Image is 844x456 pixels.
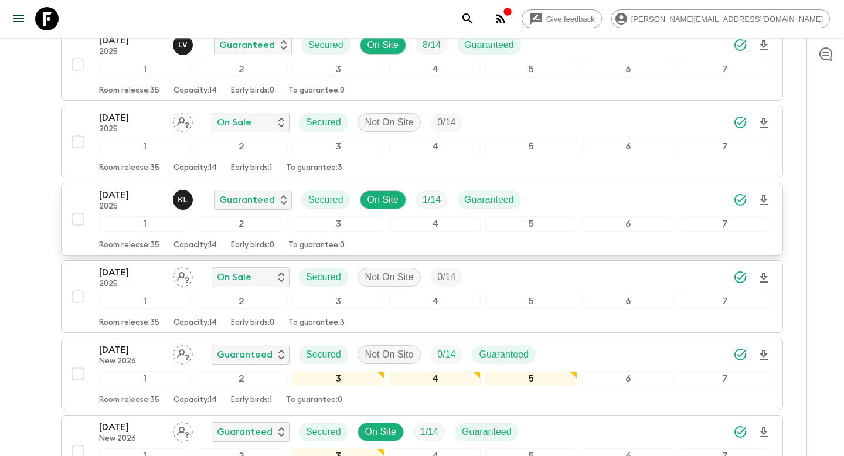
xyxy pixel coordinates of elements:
[231,86,274,96] p: Early birds: 0
[679,139,771,154] div: 7
[299,423,348,441] div: Secured
[173,426,193,435] span: Assign pack leader
[99,294,191,309] div: 1
[288,86,345,96] p: To guarantee: 0
[365,270,414,284] p: Not On Site
[173,193,195,203] span: Karen Leiva
[61,106,783,178] button: [DATE]2025Assign pack leaderOn SaleSecuredNot On SiteTrip Fill1234567Room release:35Capacity:14Ea...
[485,294,577,309] div: 5
[733,425,747,439] svg: Synced Successfully
[99,434,164,444] p: New 2026
[306,270,341,284] p: Secured
[299,268,348,287] div: Secured
[757,271,771,285] svg: Download Onboarding
[99,241,159,250] p: Room release: 35
[173,396,217,405] p: Capacity: 14
[365,425,396,439] p: On Site
[358,345,421,364] div: Not On Site
[219,38,275,52] p: Guaranteed
[430,345,462,364] div: Trip Fill
[456,7,479,30] button: search adventures
[437,270,455,284] p: 0 / 14
[217,115,251,130] p: On Sale
[306,425,341,439] p: Secured
[430,268,462,287] div: Trip Fill
[173,39,195,48] span: Lucas Valentim
[292,216,384,232] div: 3
[286,396,342,405] p: To guarantee: 0
[173,271,193,280] span: Assign pack leader
[99,33,164,47] p: [DATE]
[99,139,191,154] div: 1
[485,139,577,154] div: 5
[7,7,30,30] button: menu
[99,47,164,57] p: 2025
[286,164,342,173] p: To guarantee: 3
[173,318,217,328] p: Capacity: 14
[389,216,481,232] div: 4
[306,115,341,130] p: Secured
[416,36,448,55] div: Trip Fill
[99,396,159,405] p: Room release: 35
[292,294,384,309] div: 3
[757,116,771,130] svg: Download Onboarding
[437,348,455,362] p: 0 / 14
[367,193,399,207] p: On Site
[99,318,159,328] p: Room release: 35
[231,318,274,328] p: Early birds: 0
[625,15,829,23] span: [PERSON_NAME][EMAIL_ADDRESS][DOMAIN_NAME]
[679,216,771,232] div: 7
[485,216,577,232] div: 5
[423,193,441,207] p: 1 / 14
[292,139,384,154] div: 3
[733,38,747,52] svg: Synced Successfully
[367,38,399,52] p: On Site
[485,371,577,386] div: 5
[231,164,272,173] p: Early birds: 1
[757,193,771,207] svg: Download Onboarding
[173,190,195,210] button: KL
[217,270,251,284] p: On Sale
[679,62,771,77] div: 7
[582,139,674,154] div: 6
[288,241,345,250] p: To guarantee: 0
[61,260,783,333] button: [DATE]2025Assign pack leaderOn SaleSecuredNot On SiteTrip Fill1234567Room release:35Capacity:14Ea...
[299,113,348,132] div: Secured
[99,420,164,434] p: [DATE]
[61,28,783,101] button: [DATE]2025Lucas ValentimGuaranteedSecuredOn SiteTrip FillGuaranteed1234567Room release:35Capacity...
[99,125,164,134] p: 2025
[485,62,577,77] div: 5
[299,345,348,364] div: Secured
[99,266,164,280] p: [DATE]
[358,268,421,287] div: Not On Site
[733,115,747,130] svg: Synced Successfully
[308,38,343,52] p: Secured
[389,62,481,77] div: 4
[413,423,445,441] div: Trip Fill
[679,294,771,309] div: 7
[173,241,217,250] p: Capacity: 14
[178,40,188,50] p: L V
[173,35,195,55] button: LV
[464,38,514,52] p: Guaranteed
[679,371,771,386] div: 7
[733,348,747,362] svg: Synced Successfully
[582,62,674,77] div: 6
[99,343,164,357] p: [DATE]
[292,371,384,386] div: 3
[757,348,771,362] svg: Download Onboarding
[99,86,159,96] p: Room release: 35
[99,216,191,232] div: 1
[99,280,164,289] p: 2025
[288,318,345,328] p: To guarantee: 3
[522,9,602,28] a: Give feedback
[462,425,512,439] p: Guaranteed
[479,348,529,362] p: Guaranteed
[733,270,747,284] svg: Synced Successfully
[358,423,404,441] div: On Site
[99,202,164,212] p: 2025
[196,216,288,232] div: 2
[582,294,674,309] div: 6
[61,183,783,256] button: [DATE]2025Karen LeivaGuaranteedSecuredOn SiteTrip FillGuaranteed1234567Room release:35Capacity:14...
[416,190,448,209] div: Trip Fill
